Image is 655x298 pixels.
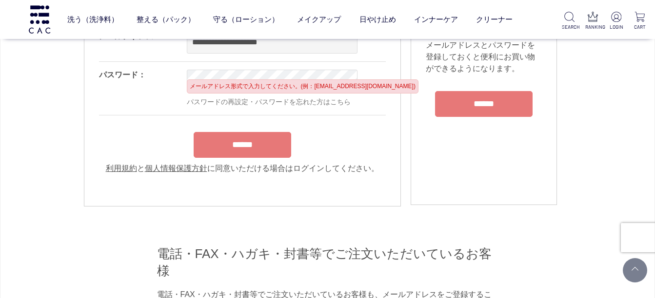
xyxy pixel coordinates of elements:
p: LOGIN [609,23,624,31]
a: 個人情報保護方針 [145,164,207,172]
a: 洗う（洗浄料） [67,6,119,32]
p: SEARCH [562,23,577,31]
a: クリーナー [476,6,513,32]
a: SEARCH [562,12,577,31]
a: メイクアップ [297,6,341,32]
a: 利用規約 [106,164,137,172]
a: RANKING [585,12,600,31]
a: 守る（ローション） [213,6,279,32]
p: RANKING [585,23,600,31]
p: CART [632,23,647,31]
a: インナーケア [414,6,458,32]
a: 整える（パック） [137,6,195,32]
div: と に同意いただける場合はログインしてください。 [99,163,386,174]
h2: 電話・FAX・ハガキ・封書等でご注文いただいているお客様 [157,245,498,279]
a: 日やけ止め [359,6,396,32]
a: LOGIN [609,12,624,31]
a: パスワードの再設定・パスワードを忘れた方はこちら [187,98,351,106]
label: パスワード： [99,71,146,79]
a: CART [632,12,647,31]
div: メールアドレス形式で入力してください。(例：[EMAIL_ADDRESS][DOMAIN_NAME]) [187,79,418,93]
img: logo [27,5,52,33]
